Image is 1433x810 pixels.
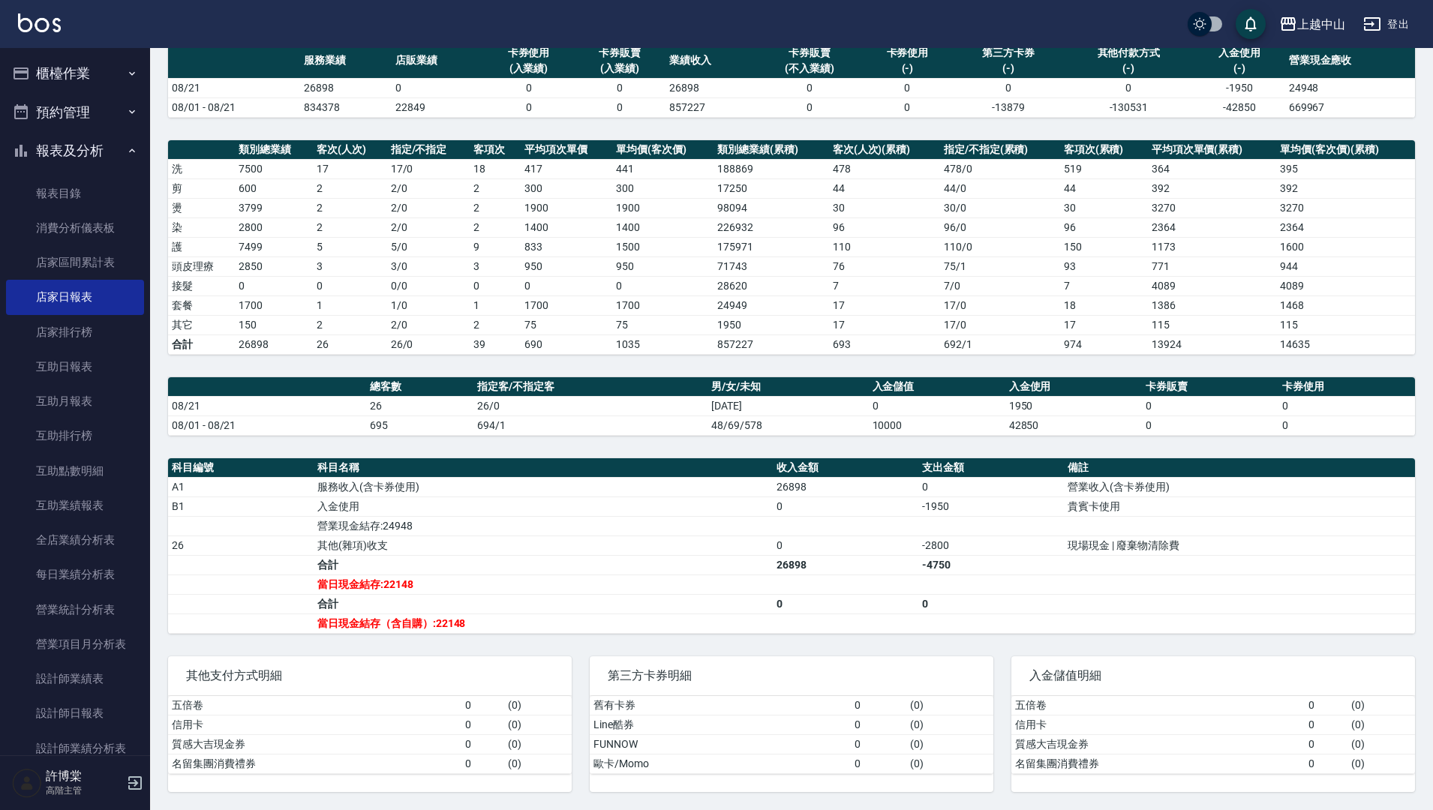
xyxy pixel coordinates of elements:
[1005,396,1142,415] td: 1950
[1011,715,1305,734] td: 信用卡
[713,217,828,237] td: 226932
[1276,334,1415,354] td: 14635
[1060,198,1148,217] td: 30
[392,78,483,97] td: 0
[235,178,313,198] td: 600
[1148,256,1277,276] td: 771
[313,198,387,217] td: 2
[6,557,144,592] a: 每日業績分析表
[1060,159,1148,178] td: 519
[713,178,828,198] td: 17250
[387,198,470,217] td: 2 / 0
[953,97,1063,117] td: -13879
[940,276,1060,295] td: 7 / 0
[866,61,950,76] div: (-)
[313,315,387,334] td: 2
[387,256,470,276] td: 3 / 0
[1060,295,1148,315] td: 18
[918,535,1064,555] td: -2800
[521,178,612,198] td: 300
[829,256,940,276] td: 76
[6,731,144,766] a: 設計師業績分析表
[6,176,144,211] a: 報表目錄
[1276,198,1415,217] td: 3270
[1197,45,1281,61] div: 入金使用
[1236,9,1266,39] button: save
[300,97,392,117] td: 834378
[366,377,473,397] th: 總客數
[6,523,144,557] a: 全店業績分析表
[862,97,954,117] td: 0
[168,217,235,237] td: 染
[1064,477,1415,496] td: 營業收入(含卡券使用)
[168,315,235,334] td: 其它
[940,334,1060,354] td: 692/1
[869,415,1005,435] td: 10000
[6,627,144,661] a: 營業項目月分析表
[1278,396,1415,415] td: 0
[521,276,612,295] td: 0
[314,458,773,478] th: 科目名稱
[1276,217,1415,237] td: 2364
[487,45,571,61] div: 卡券使用
[612,140,713,160] th: 單均價(客次價)
[461,734,505,754] td: 0
[1148,276,1277,295] td: 4089
[1197,61,1281,76] div: (-)
[1297,15,1345,34] div: 上越中山
[773,535,918,555] td: 0
[612,276,713,295] td: 0
[314,516,773,535] td: 營業現金結存:24948
[940,217,1060,237] td: 96 / 0
[168,276,235,295] td: 接髮
[918,496,1064,516] td: -1950
[1285,43,1415,79] th: 營業現金應收
[665,43,757,79] th: 業績收入
[300,78,392,97] td: 26898
[1194,97,1285,117] td: -42850
[1068,45,1190,61] div: 其他付款方式
[940,198,1060,217] td: 30 / 0
[1278,377,1415,397] th: 卡券使用
[1029,668,1397,683] span: 入金儲值明細
[470,217,521,237] td: 2
[1060,217,1148,237] td: 96
[6,418,144,453] a: 互助排行榜
[235,237,313,256] td: 7499
[757,97,862,117] td: 0
[483,78,575,97] td: 0
[1060,140,1148,160] th: 客項次(累積)
[1068,61,1190,76] div: (-)
[6,349,144,384] a: 互助日報表
[590,734,851,754] td: FUNNOW
[235,334,313,354] td: 26898
[387,178,470,198] td: 2 / 0
[906,696,993,715] td: ( 0 )
[313,178,387,198] td: 2
[483,97,575,117] td: 0
[713,334,828,354] td: 857227
[387,140,470,160] th: 指定/不指定
[713,198,828,217] td: 98094
[470,334,521,354] td: 39
[168,237,235,256] td: 護
[314,594,773,613] td: 合計
[521,256,612,276] td: 950
[6,696,144,730] a: 設計師日報表
[168,256,235,276] td: 頭皮理療
[1060,237,1148,256] td: 150
[6,661,144,696] a: 設計師業績表
[773,477,918,496] td: 26898
[387,276,470,295] td: 0 / 0
[757,78,862,97] td: 0
[829,178,940,198] td: 44
[829,198,940,217] td: 30
[773,458,918,478] th: 收入金額
[1148,217,1277,237] td: 2364
[612,159,713,178] td: 441
[168,696,461,715] td: 五倍卷
[366,396,473,415] td: 26
[940,140,1060,160] th: 指定/不指定(累積)
[612,256,713,276] td: 950
[473,396,707,415] td: 26/0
